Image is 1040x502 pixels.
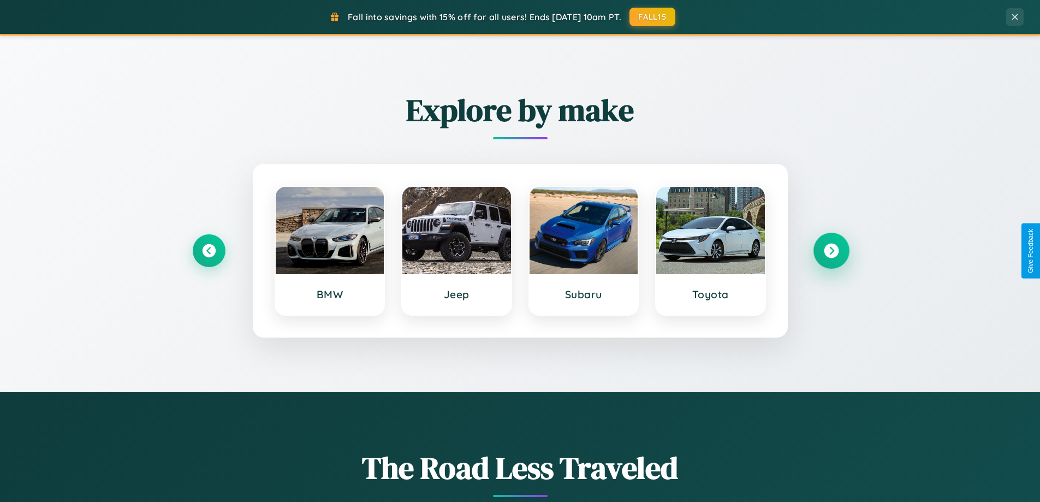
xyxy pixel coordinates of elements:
[629,8,675,26] button: FALL15
[667,288,754,301] h3: Toyota
[348,11,621,22] span: Fall into savings with 15% off for all users! Ends [DATE] 10am PT.
[287,288,373,301] h3: BMW
[413,288,500,301] h3: Jeep
[193,89,848,131] h2: Explore by make
[193,447,848,489] h1: The Road Less Traveled
[540,288,627,301] h3: Subaru
[1027,229,1035,273] div: Give Feedback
